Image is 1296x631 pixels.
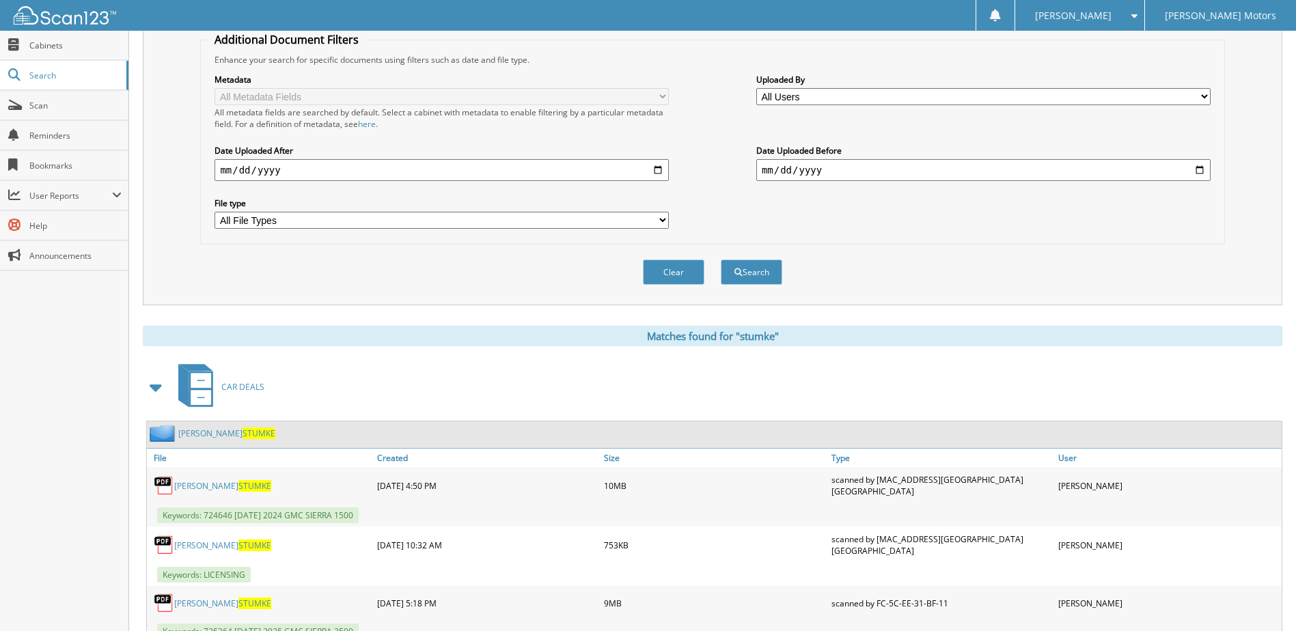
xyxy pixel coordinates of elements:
div: Enhance your search for specific documents using filters such as date and file type. [208,54,1217,66]
div: 9MB [601,589,827,617]
a: Size [601,449,827,467]
img: PDF.png [154,475,174,496]
label: Date Uploaded Before [756,145,1211,156]
div: scanned by [MAC_ADDRESS][GEOGRAPHIC_DATA][GEOGRAPHIC_DATA] [828,530,1055,560]
span: Search [29,70,120,81]
img: scan123-logo-white.svg [14,6,116,25]
div: scanned by [MAC_ADDRESS][GEOGRAPHIC_DATA][GEOGRAPHIC_DATA] [828,471,1055,501]
a: Type [828,449,1055,467]
input: start [215,159,669,181]
img: folder2.png [150,425,178,442]
a: [PERSON_NAME]STUMKE [174,598,271,609]
img: PDF.png [154,593,174,613]
div: 753KB [601,530,827,560]
a: [PERSON_NAME]STUMKE [174,539,271,551]
div: 10MB [601,471,827,501]
span: STUMKE [238,480,271,492]
a: File [147,449,374,467]
span: [PERSON_NAME] [1035,12,1112,20]
span: STUMKE [238,598,271,609]
span: User Reports [29,190,112,201]
label: File type [215,197,669,209]
a: here [358,118,376,130]
div: [DATE] 10:32 AM [374,530,601,560]
div: [PERSON_NAME] [1055,471,1282,501]
div: All metadata fields are searched by default. Select a cabinet with metadata to enable filtering b... [215,107,669,130]
span: [PERSON_NAME] Motors [1165,12,1276,20]
span: Scan [29,100,122,111]
span: Reminders [29,130,122,141]
span: Keywords: 724646 [DATE] 2024 GMC SIERRA 1500 [157,507,359,523]
img: PDF.png [154,535,174,555]
span: CAR DEALS [221,381,264,393]
div: [PERSON_NAME] [1055,589,1282,617]
div: [DATE] 4:50 PM [374,471,601,501]
span: Cabinets [29,40,122,51]
iframe: Chat Widget [1228,565,1296,631]
a: [PERSON_NAME]STUMKE [178,427,275,439]
a: [PERSON_NAME]STUMKE [174,480,271,492]
label: Uploaded By [756,74,1211,85]
span: Bookmarks [29,160,122,171]
button: Search [721,260,782,285]
span: Keywords: LICENSING [157,567,251,583]
a: Created [374,449,601,467]
div: Matches found for "stumke" [143,326,1282,346]
label: Date Uploaded After [215,145,669,156]
span: STUMKE [243,427,275,439]
div: [DATE] 5:18 PM [374,589,601,617]
span: Help [29,220,122,232]
legend: Additional Document Filters [208,32,366,47]
button: Clear [643,260,704,285]
a: User [1055,449,1282,467]
span: STUMKE [238,539,271,551]
input: end [756,159,1211,181]
span: Announcements [29,250,122,262]
div: scanned by FC-5C-EE-31-BF-11 [828,589,1055,617]
label: Metadata [215,74,669,85]
div: [PERSON_NAME] [1055,530,1282,560]
a: CAR DEALS [170,360,264,414]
